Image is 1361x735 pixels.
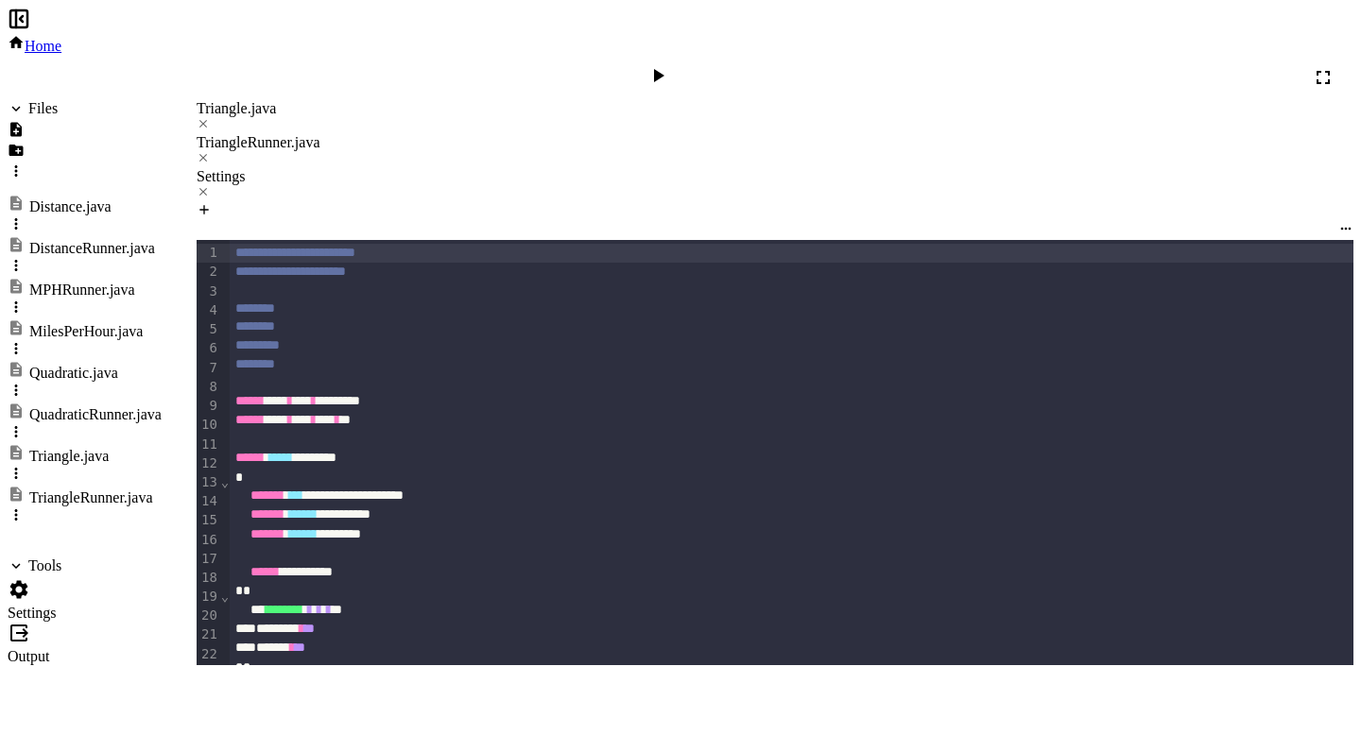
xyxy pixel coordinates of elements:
[197,378,220,397] div: 8
[29,323,143,340] div: MilesPerHour.java
[29,489,153,506] div: TriangleRunner.java
[197,301,220,320] div: 4
[197,168,1353,202] div: Settings
[197,588,220,607] div: 19
[197,454,220,473] div: 12
[197,492,220,511] div: 14
[197,607,220,625] div: 20
[197,244,220,263] div: 1
[8,605,162,622] div: Settings
[197,134,1353,151] div: TriangleRunner.java
[29,406,162,423] div: QuadraticRunner.java
[28,100,58,117] div: Files
[29,240,155,257] div: DistanceRunner.java
[197,416,220,435] div: 10
[220,474,230,489] span: Fold line
[197,625,220,644] div: 21
[220,589,230,604] span: Fold line
[197,320,220,339] div: 5
[197,397,220,416] div: 9
[197,100,1353,117] div: Triangle.java
[197,531,220,550] div: 16
[28,557,61,574] div: Tools
[197,645,220,664] div: 22
[29,282,135,299] div: MPHRunner.java
[197,282,220,301] div: 3
[197,100,1353,134] div: Triangle.java
[197,664,220,683] div: 23
[29,448,109,465] div: Triangle.java
[197,511,220,530] div: 15
[197,569,220,588] div: 18
[197,339,220,358] div: 6
[8,648,162,665] div: Output
[197,359,220,378] div: 7
[197,134,1353,168] div: TriangleRunner.java
[29,365,118,382] div: Quadratic.java
[29,198,112,215] div: Distance.java
[25,38,61,54] span: Home
[197,550,220,569] div: 17
[197,168,1353,185] div: Settings
[197,263,220,282] div: 2
[197,473,220,492] div: 13
[197,436,220,454] div: 11
[8,38,61,54] a: Home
